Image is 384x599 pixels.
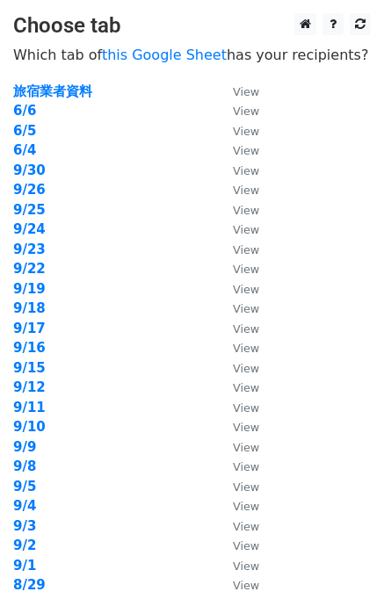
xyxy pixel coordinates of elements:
a: 9/3 [13,518,36,534]
a: 旅宿業者資料 [13,83,92,99]
a: View [215,577,259,593]
a: View [215,261,259,277]
a: View [215,321,259,336]
small: View [233,204,259,217]
a: 9/26 [13,182,46,198]
a: View [215,558,259,574]
a: View [215,242,259,257]
small: View [233,105,259,118]
small: View [233,223,259,236]
a: 6/6 [13,103,36,119]
small: View [233,302,259,315]
a: View [215,458,259,474]
a: this Google Sheet [102,47,227,63]
a: View [215,400,259,415]
small: View [233,520,259,533]
small: View [233,85,259,98]
a: 9/5 [13,479,36,494]
a: View [215,162,259,178]
small: View [233,559,259,573]
small: View [233,579,259,592]
a: View [215,202,259,218]
a: 9/16 [13,340,46,356]
a: View [215,103,259,119]
h3: Choose tab [13,13,371,39]
small: View [233,125,259,138]
a: View [215,518,259,534]
a: 9/8 [13,458,36,474]
a: 9/30 [13,162,46,178]
a: 9/4 [13,498,36,514]
a: View [215,182,259,198]
a: 9/9 [13,439,36,455]
a: 9/2 [13,538,36,553]
a: View [215,300,259,316]
a: View [215,479,259,494]
small: View [233,362,259,375]
a: View [215,83,259,99]
a: View [215,360,259,376]
a: View [215,379,259,395]
a: 9/24 [13,221,46,237]
a: 9/12 [13,379,46,395]
small: View [233,184,259,197]
a: 6/4 [13,142,36,158]
a: 6/5 [13,123,36,139]
small: View [233,144,259,157]
small: View [233,500,259,513]
a: 9/18 [13,300,46,316]
a: 9/11 [13,400,46,415]
a: View [215,498,259,514]
a: 9/1 [13,558,36,574]
a: 9/22 [13,261,46,277]
a: 9/10 [13,419,46,435]
small: View [233,243,259,256]
strong: 9/25 [13,202,46,218]
small: View [233,421,259,434]
a: 8/29 [13,577,46,593]
small: View [233,539,259,552]
small: View [233,322,259,336]
a: 9/23 [13,242,46,257]
a: View [215,123,259,139]
small: View [233,480,259,494]
small: View [233,164,259,177]
a: View [215,281,259,297]
a: View [215,538,259,553]
a: 9/17 [13,321,46,336]
small: View [233,460,259,473]
a: View [215,419,259,435]
small: View [233,381,259,394]
p: Which tab of has your recipients? [13,46,371,64]
a: 9/15 [13,360,46,376]
a: View [215,340,259,356]
a: 9/19 [13,281,46,297]
small: View [233,283,259,296]
small: View [233,441,259,454]
small: View [233,342,259,355]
